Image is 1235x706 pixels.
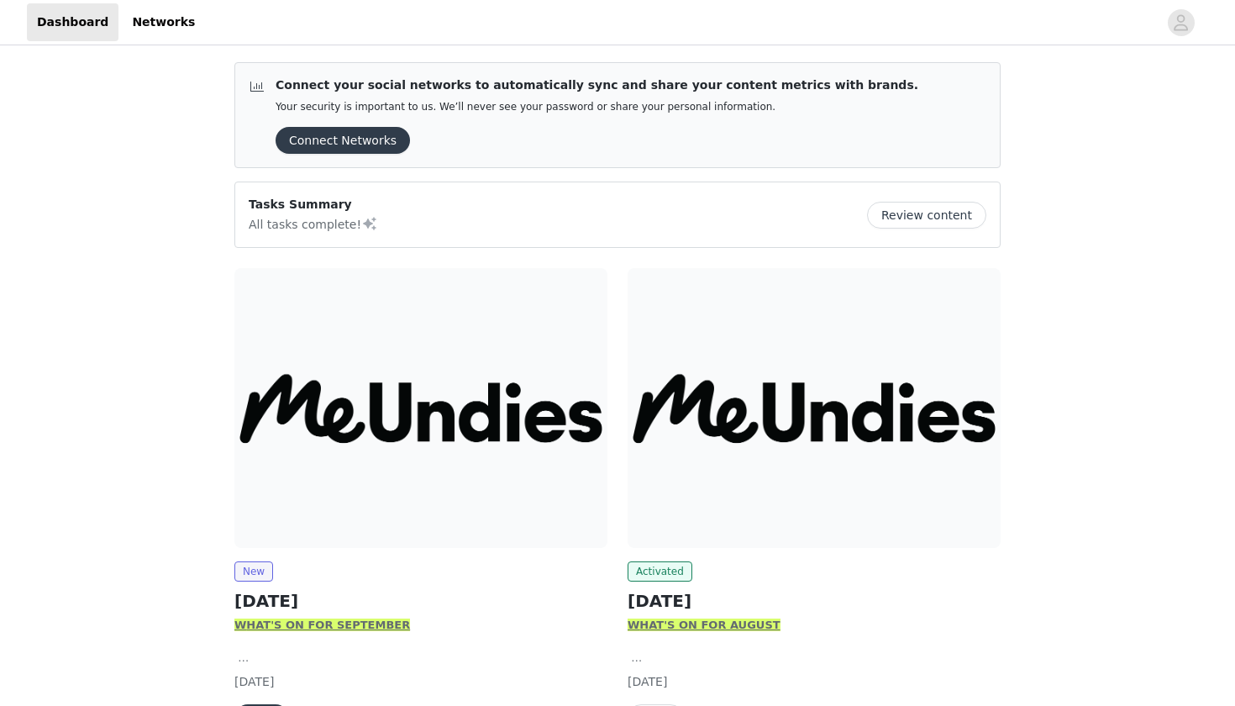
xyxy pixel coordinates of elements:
[628,619,639,631] strong: W
[249,213,378,234] p: All tasks complete!
[628,588,1001,614] h2: [DATE]
[628,561,692,582] span: Activated
[628,675,667,688] span: [DATE]
[234,588,607,614] h2: [DATE]
[234,561,273,582] span: New
[249,196,378,213] p: Tasks Summary
[234,619,246,631] strong: W
[1173,9,1189,36] div: avatar
[122,3,205,41] a: Networks
[27,3,118,41] a: Dashboard
[276,127,410,154] button: Connect Networks
[628,268,1001,548] img: MeUndies
[639,619,780,631] strong: HAT'S ON FOR AUGUST
[867,202,986,229] button: Review content
[234,268,607,548] img: MeUndies
[276,101,918,113] p: Your security is important to us. We’ll never see your password or share your personal information.
[246,619,410,631] strong: HAT'S ON FOR SEPTEMBER
[234,675,274,688] span: [DATE]
[276,76,918,94] p: Connect your social networks to automatically sync and share your content metrics with brands.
